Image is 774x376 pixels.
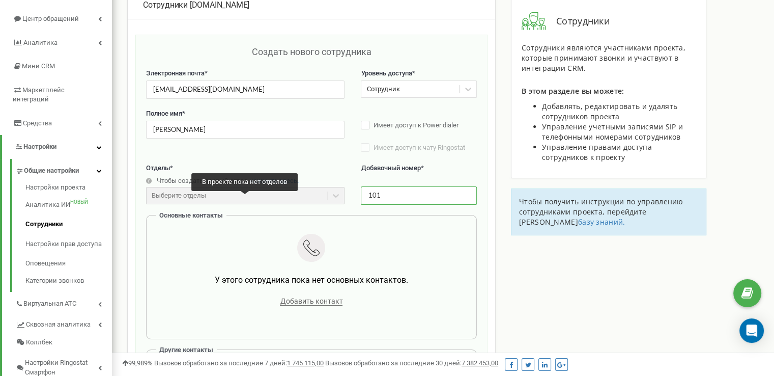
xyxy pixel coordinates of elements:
[146,121,345,139] input: Введите полное имя
[25,254,112,274] a: Оповещения
[25,220,63,228] font: Сотрудники
[25,259,66,267] font: Оповещения
[15,292,112,313] a: Виртуальная АТС
[325,359,462,367] font: Вызовов обработано за последние 30 дней:
[15,334,112,352] a: Коллбек
[146,110,182,117] font: Полное имя
[146,69,205,77] font: Электронная почта
[22,62,55,70] font: Мини CRM
[542,142,652,162] font: Управление правами доступа сотрудников к проекту
[2,135,112,159] a: Настройки
[374,144,465,151] font: Имеет доступ к чату Ringostat
[287,359,324,367] font: 1 745 115,00
[522,86,624,96] font: В этом разделе вы можете:
[146,80,345,98] input: Введите адрес электронной почты
[578,217,625,227] a: базу знаний.
[26,338,52,346] font: Коллбек
[251,46,371,57] font: Создать нового сотрудника
[519,197,683,227] font: Чтобы получить инструкции по управлению сотрудниками проекта, перейдите [PERSON_NAME]
[128,359,153,367] font: 99,989%
[146,164,170,172] font: Отделы
[374,121,458,129] font: Имеет доступ к Power dialer
[280,297,342,305] font: Добавить контакт
[462,359,498,367] font: 7 382 453,00
[25,195,112,215] a: Аналитика ИИНОВЫЙ
[25,201,70,208] font: Аналитика ИИ
[249,177,299,184] a: нажмите здесь.
[15,313,112,334] a: Сквозная аналитика
[26,320,91,328] font: Сквозная аналитика
[25,274,112,286] a: Категории звонков
[25,277,84,284] font: Категории звонков
[361,69,412,77] font: Уровень доступа
[739,318,764,343] div: Открытый Интерком Мессенджер
[542,101,677,121] font: Добавлять, редактировать и удалять сотрудников проекта
[25,183,85,191] font: Настройки проекта
[13,86,65,103] font: Маркетплейс интеграций
[25,359,88,376] font: Настройки Ringostat Смартфон
[23,39,58,46] font: Аналитика
[159,211,223,219] font: Основные контакты
[23,119,52,127] font: Средства
[15,159,112,180] a: Общие настройки
[23,143,56,150] font: Настройки
[25,214,112,234] a: Сотрудники
[22,15,79,22] font: Центр обращений
[522,43,685,73] font: Сотрудники являются участниками проекта, которые принимают звонки и участвуют в интеграции CRM.
[25,183,112,195] a: Настройки проекта
[25,234,112,254] a: Настройки прав доступа
[556,15,610,27] font: Сотрудники
[215,275,408,285] font: У этого сотрудника пока нет основных контактов.
[25,240,102,248] font: Настройки прав доступа
[24,167,79,174] font: Общие настройки
[366,85,399,93] font: Сотрудник
[157,177,249,184] font: Чтобы создать первый отдел,
[70,199,88,205] font: НОВЫЙ
[23,300,76,307] font: Виртуальная АТС
[154,359,287,367] font: Вызовов обработано за последние 7 дней:
[542,122,683,142] font: Управление учетными записями SIP и телефонными номерами сотрудников
[361,164,420,172] font: Добавочный номер
[159,346,213,354] font: Другие контакты
[361,186,476,204] input: Enter an extension number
